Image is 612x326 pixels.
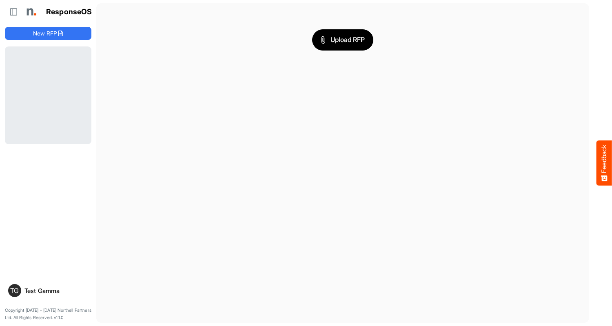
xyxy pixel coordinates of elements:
div: Loading... [5,46,91,144]
button: Feedback [596,141,612,186]
button: New RFP [5,27,91,40]
span: TG [10,287,19,294]
img: Northell [22,4,39,20]
p: Copyright [DATE] - [DATE] Northell Partners Ltd. All Rights Reserved. v1.1.0 [5,307,91,321]
button: Upload RFP [312,29,373,51]
div: Test Gamma [24,288,88,294]
span: Upload RFP [321,35,365,45]
h1: ResponseOS [46,8,92,16]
